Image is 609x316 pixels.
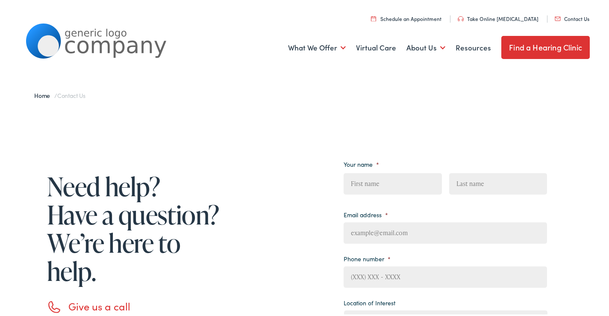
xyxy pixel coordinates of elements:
a: Home [34,89,54,98]
input: example@email.com [344,221,547,242]
a: Resources [456,30,491,62]
span: Contact Us [57,89,85,98]
label: Email address [344,209,388,217]
a: About Us [406,30,445,62]
a: Take Online [MEDICAL_DATA] [458,13,538,21]
label: Location of Interest [344,297,395,305]
input: Last name [449,171,547,193]
h1: Need help? Have a question? We’re here to help. [47,171,222,284]
a: Find a Hearing Clinic [501,34,590,57]
img: utility icon [555,15,561,19]
label: Your name [344,159,379,166]
input: First name [344,171,441,193]
img: utility icon [371,14,376,20]
input: (XXX) XXX - XXXX [344,265,547,286]
img: utility icon [458,15,464,20]
a: Contact Us [555,13,589,21]
a: Schedule an Appointment [371,13,441,21]
a: What We Offer [288,30,346,62]
label: Phone number [344,253,391,261]
span: / [34,89,85,98]
a: Virtual Care [356,30,396,62]
h3: Give us a call [68,298,222,311]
